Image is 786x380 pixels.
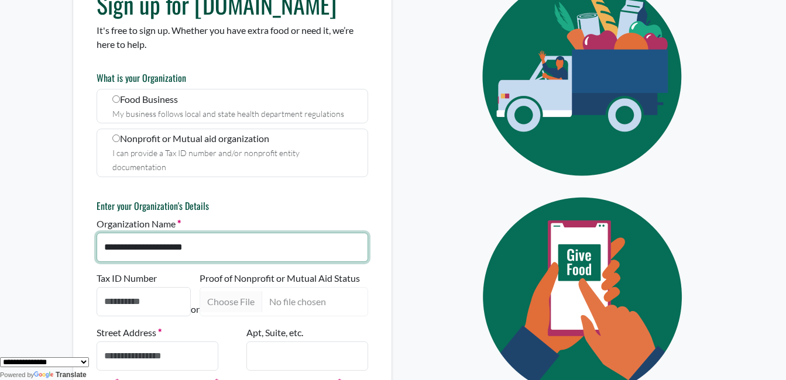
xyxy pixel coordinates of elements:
[97,89,368,123] label: Food Business
[97,201,368,212] h6: Enter your Organization's Details
[112,148,300,172] small: I can provide a Tax ID number and/or nonprofit entity documentation
[191,302,200,316] p: or
[112,95,120,103] input: Food Business My business follows local and state health department regulations
[34,371,87,379] a: Translate
[112,134,120,142] input: Nonprofit or Mutual aid organization I can provide a Tax ID number and/or nonprofit entity docume...
[200,271,360,285] label: Proof of Nonprofit or Mutual Aid Status
[97,217,181,231] label: Organization Name
[97,23,368,51] p: It's free to sign up. Whether you have extra food or need it, we’re here to help.
[97,326,162,340] label: Street Address
[97,271,157,285] label: Tax ID Number
[97,72,368,84] h6: What is your Organization
[246,326,303,340] label: Apt, Suite, etc.
[34,371,56,379] img: Google Translate
[97,129,368,177] label: Nonprofit or Mutual aid organization
[112,109,344,119] small: My business follows local and state health department regulations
